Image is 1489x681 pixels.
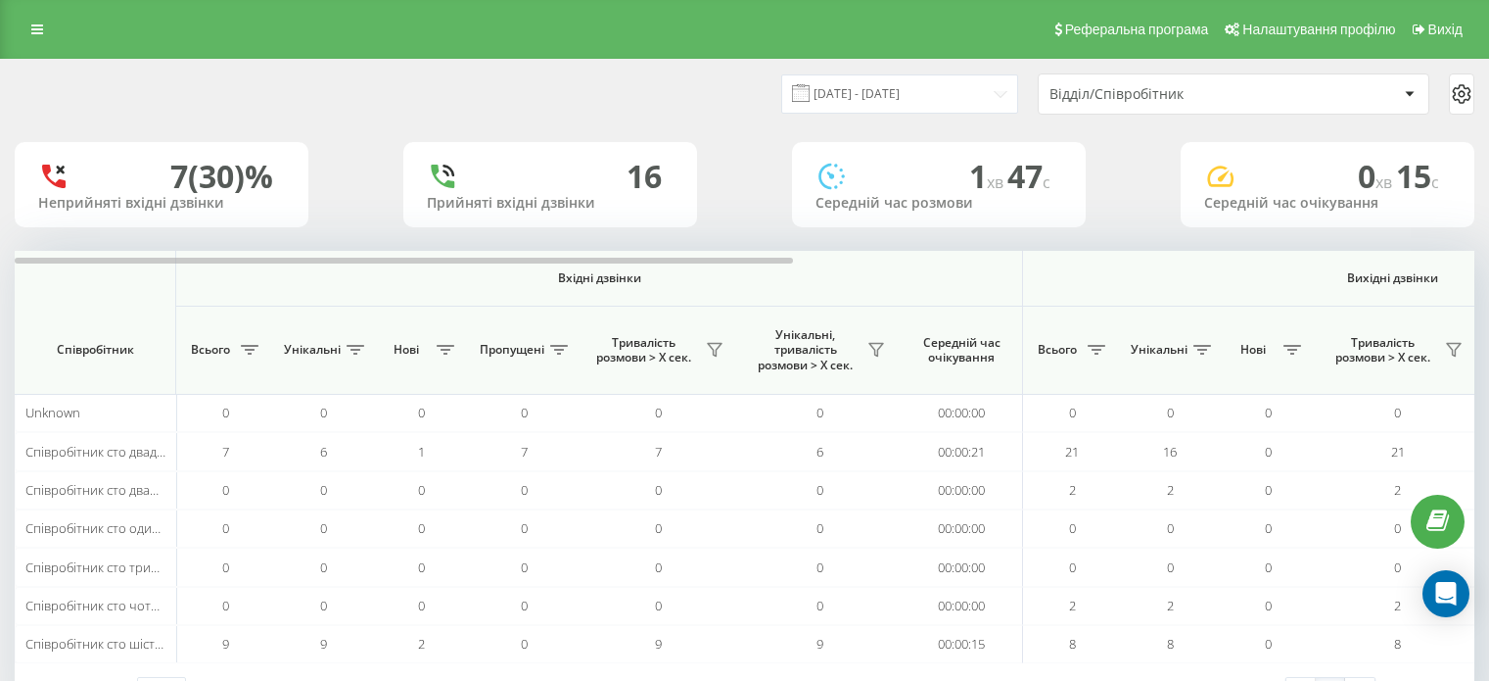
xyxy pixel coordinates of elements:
span: 0 [521,635,528,653]
span: 21 [1065,443,1079,461]
span: 0 [655,519,662,537]
span: 1 [969,155,1007,197]
span: Унікальні, тривалість розмови > Х сек. [749,327,861,373]
span: 7 [521,443,528,461]
span: 2 [1167,481,1174,499]
span: Нові [382,342,431,358]
span: Пропущені [480,342,544,358]
span: 0 [521,519,528,537]
span: 8 [1167,635,1174,653]
span: 0 [655,559,662,576]
span: Всього [186,342,235,358]
span: 6 [320,443,327,461]
span: Налаштування профілю [1242,22,1395,37]
span: c [1043,171,1050,193]
span: Співробітник сто одинадцять [25,519,201,537]
span: 0 [816,404,823,421]
span: 0 [320,481,327,499]
span: 0 [1167,519,1174,537]
span: 0 [1167,559,1174,576]
span: 0 [320,559,327,576]
span: 2 [1394,481,1401,499]
span: 21 [1391,443,1405,461]
span: 0 [521,597,528,614]
span: Реферальна програма [1065,22,1209,37]
div: Прийняті вхідні дзвінки [427,195,674,212]
span: 6 [816,443,823,461]
span: Унікальні [284,342,341,358]
span: 7 [222,443,229,461]
span: Всього [1033,342,1082,358]
span: 0 [1358,155,1396,197]
div: Відділ/Співробітник [1049,86,1283,103]
span: 0 [1394,519,1401,537]
span: 2 [418,635,425,653]
td: 00:00:00 [901,471,1023,510]
span: Унікальні [1131,342,1187,358]
span: 0 [320,404,327,421]
span: 0 [816,559,823,576]
span: хв [1375,171,1396,193]
span: 2 [1069,481,1076,499]
span: 0 [320,597,327,614]
span: 9 [816,635,823,653]
span: 2 [1167,597,1174,614]
span: 0 [816,597,823,614]
span: 0 [1394,404,1401,421]
span: 9 [222,635,229,653]
span: 7 [655,443,662,461]
span: 0 [816,519,823,537]
span: хв [987,171,1007,193]
span: 0 [521,559,528,576]
span: 9 [320,635,327,653]
span: Співробітник сто шістнадцять [25,635,204,653]
span: 0 [418,519,425,537]
span: Співробітник сто дванадцять [25,481,199,499]
div: Середній час очікування [1204,195,1451,212]
span: 0 [1069,559,1076,576]
span: 1 [418,443,425,461]
span: 8 [1069,635,1076,653]
span: Вхідні дзвінки [227,270,971,286]
div: Неприйняті вхідні дзвінки [38,195,285,212]
td: 00:00:15 [901,625,1023,663]
td: 00:00:00 [901,587,1023,625]
span: 2 [1394,597,1401,614]
span: Співробітник сто двадцять три [25,443,209,461]
span: 0 [655,597,662,614]
div: 7 (30)% [170,158,273,195]
span: Тривалість розмови > Х сек. [587,335,700,365]
span: 0 [1069,404,1076,421]
span: Тривалість розмови > Х сек. [1326,335,1439,365]
div: Open Intercom Messenger [1422,570,1469,617]
span: 0 [222,559,229,576]
span: 0 [418,559,425,576]
span: 0 [1265,443,1272,461]
span: 0 [655,481,662,499]
span: 0 [1265,519,1272,537]
div: 16 [627,158,662,195]
span: Середній час очікування [915,335,1007,365]
span: 8 [1394,635,1401,653]
span: c [1431,171,1439,193]
span: Нові [1229,342,1278,358]
span: Unknown [25,404,80,421]
div: Середній час розмови [815,195,1062,212]
span: Співробітник [31,342,159,358]
span: 0 [222,481,229,499]
span: 2 [1069,597,1076,614]
span: 0 [222,519,229,537]
span: 0 [1394,559,1401,576]
span: 0 [1265,635,1272,653]
span: 0 [1069,519,1076,537]
span: 0 [521,404,528,421]
span: 0 [320,519,327,537]
span: 0 [1265,597,1272,614]
span: 47 [1007,155,1050,197]
span: 0 [1167,404,1174,421]
span: 0 [222,404,229,421]
span: 15 [1396,155,1439,197]
span: 0 [222,597,229,614]
td: 00:00:00 [901,548,1023,586]
span: 0 [655,404,662,421]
